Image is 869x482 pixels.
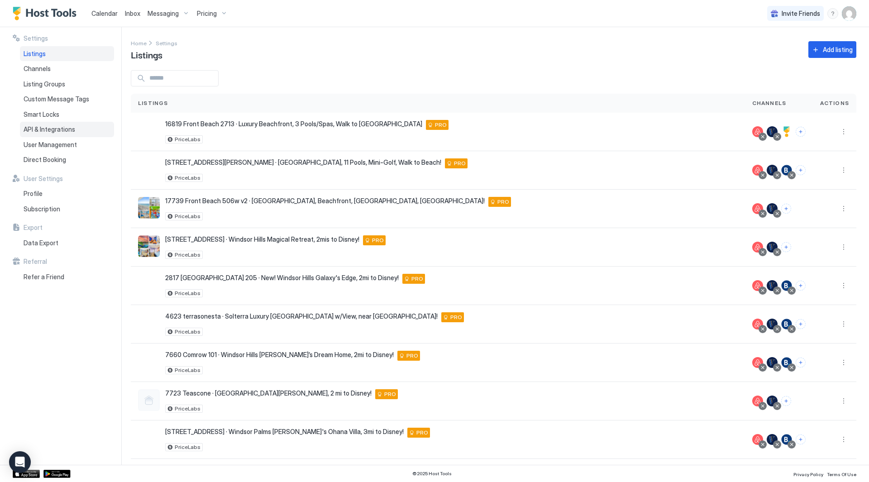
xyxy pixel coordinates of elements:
a: Channels [20,61,114,76]
a: Settings [156,38,177,48]
div: Add listing [823,45,853,54]
span: PRO [435,121,447,129]
div: menu [838,434,849,445]
button: Connect channels [796,319,806,329]
div: menu [827,8,838,19]
button: More options [838,203,849,214]
span: User Management [24,141,77,149]
div: Breadcrumb [156,38,177,48]
span: Home [131,40,147,47]
div: User profile [842,6,856,21]
button: Connect channels [781,396,791,406]
div: menu [838,396,849,406]
button: More options [838,319,849,329]
a: Refer a Friend [20,269,114,285]
div: listing image [138,197,160,219]
span: Terms Of Use [827,472,856,477]
span: Listings [24,50,46,58]
span: 7723 Teascone · [GEOGRAPHIC_DATA][PERSON_NAME], 2 mi to Disney! [165,389,372,397]
span: PRO [497,198,509,206]
button: Add listing [808,41,856,58]
a: Subscription [20,201,114,217]
span: Messaging [148,10,179,18]
div: Open Intercom Messenger [9,451,31,473]
button: Connect channels [781,204,791,214]
a: Profile [20,186,114,201]
span: PRO [411,275,423,283]
a: Google Play Store [43,470,71,478]
span: [STREET_ADDRESS] · Windsor Hills Magical Retreat, 2mis to Disney! [165,235,359,243]
span: Calendar [91,10,118,17]
div: menu [838,242,849,253]
button: Connect channels [781,242,791,252]
span: Channels [752,99,787,107]
a: Data Export [20,235,114,251]
span: Listings [138,99,168,107]
div: menu [838,319,849,329]
a: Smart Locks [20,107,114,122]
span: 7660 Comrow 101 · Windsor Hills [PERSON_NAME]’s Dream Home, 2mi to Disney! [165,351,394,359]
span: Listings [131,48,162,61]
span: Pricing [197,10,217,18]
a: Home [131,38,147,48]
button: More options [838,357,849,368]
div: listing image [138,158,160,180]
span: Custom Message Tags [24,95,89,103]
a: Calendar [91,9,118,18]
a: Inbox [125,9,140,18]
button: More options [838,165,849,176]
div: menu [838,126,849,137]
button: Connect channels [796,165,806,175]
span: Direct Booking [24,156,66,164]
div: listing image [138,235,160,257]
div: listing image [138,351,160,372]
button: Connect channels [796,434,806,444]
span: Listing Groups [24,80,65,88]
div: listing image [138,312,160,334]
span: Inbox [125,10,140,17]
span: Subscription [24,205,60,213]
span: PRO [372,236,384,244]
span: © 2025 Host Tools [412,471,452,477]
span: PRO [406,352,418,360]
span: Data Export [24,239,58,247]
span: [STREET_ADDRESS][PERSON_NAME] · [GEOGRAPHIC_DATA], 11 Pools, Mini-Golf, Walk to Beach! [165,158,441,167]
div: menu [838,165,849,176]
button: Connect channels [796,281,806,291]
a: Terms Of Use [827,469,856,478]
span: Smart Locks [24,110,59,119]
span: PRO [416,429,428,437]
span: Settings [156,40,177,47]
div: menu [838,203,849,214]
span: Refer a Friend [24,273,64,281]
button: Connect channels [796,358,806,367]
span: Actions [820,99,849,107]
div: menu [838,280,849,291]
a: API & Integrations [20,122,114,137]
a: Privacy Policy [793,469,823,478]
button: More options [838,280,849,291]
span: PRO [454,159,466,167]
span: API & Integrations [24,125,75,134]
button: Connect channels [796,127,806,137]
a: Host Tools Logo [13,7,81,20]
span: 17739 Front Beach 506w v2 · [GEOGRAPHIC_DATA], Beachfront, [GEOGRAPHIC_DATA], [GEOGRAPHIC_DATA]! [165,197,485,205]
button: More options [838,396,849,406]
div: listing image [138,428,160,449]
a: Direct Booking [20,152,114,167]
span: PRO [384,390,396,398]
span: Invite Friends [782,10,820,18]
span: Privacy Policy [793,472,823,477]
div: Breadcrumb [131,38,147,48]
span: [STREET_ADDRESS] · Windsor Palms [PERSON_NAME]'s Ohana Villa, 3mi to Disney! [165,428,404,436]
span: 16819 Front Beach 2713 · Luxury Beachfront, 3 Pools/Spas, Walk to [GEOGRAPHIC_DATA] [165,120,422,128]
span: PRO [450,313,462,321]
a: App Store [13,470,40,478]
span: Profile [24,190,43,198]
span: Channels [24,65,51,73]
a: Listing Groups [20,76,114,92]
span: Settings [24,34,48,43]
